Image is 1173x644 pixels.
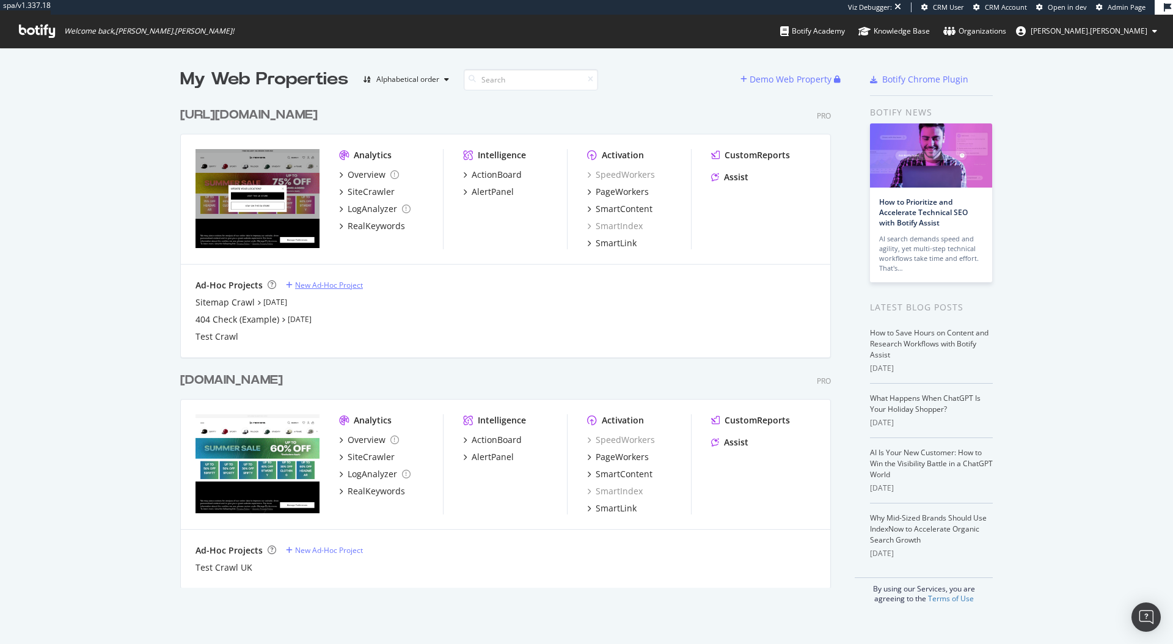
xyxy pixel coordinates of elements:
div: AlertPanel [472,451,514,463]
a: Why Mid-Sized Brands Should Use IndexNow to Accelerate Organic Search Growth [870,513,987,545]
div: Viz Debugger: [848,2,892,12]
a: SmartContent [587,203,652,215]
a: [URL][DOMAIN_NAME] [180,106,323,124]
a: ActionBoard [463,169,522,181]
a: SmartLink [587,502,637,514]
div: Activation [602,414,644,426]
a: SmartIndex [587,220,643,232]
span: jason.weddle [1031,26,1147,36]
a: RealKeywords [339,220,405,232]
div: RealKeywords [348,485,405,497]
div: Overview [348,169,386,181]
a: PageWorkers [587,186,649,198]
a: Open in dev [1036,2,1087,12]
div: SmartContent [596,203,652,215]
a: RealKeywords [339,485,405,497]
div: Alphabetical order [376,76,439,83]
div: ActionBoard [472,434,522,446]
a: CustomReports [711,149,790,161]
span: Admin Page [1108,2,1146,12]
div: [DATE] [870,548,993,559]
a: SmartLink [587,237,637,249]
a: Botify Chrome Plugin [870,73,968,86]
span: CRM Account [985,2,1027,12]
a: New Ad-Hoc Project [286,280,363,290]
a: Test Crawl [195,331,238,343]
a: [DATE] [263,297,287,307]
div: CustomReports [725,149,790,161]
img: How to Prioritize and Accelerate Technical SEO with Botify Assist [870,123,992,188]
div: Open Intercom Messenger [1131,602,1161,632]
a: SmartIndex [587,485,643,497]
div: Assist [724,436,748,448]
div: [URL][DOMAIN_NAME] [180,106,318,124]
div: Organizations [943,25,1006,37]
div: Knowledge Base [858,25,930,37]
a: Sitemap Crawl [195,296,255,309]
div: RealKeywords [348,220,405,232]
a: Botify Academy [780,15,845,48]
a: CRM User [921,2,964,12]
div: LogAnalyzer [348,468,397,480]
button: Demo Web Property [740,70,834,89]
div: Ad-Hoc Projects [195,544,263,557]
a: SpeedWorkers [587,169,655,181]
div: SmartLink [596,502,637,514]
a: AlertPanel [463,186,514,198]
div: Pro [817,376,831,386]
div: Latest Blog Posts [870,301,993,314]
div: Botify Academy [780,25,845,37]
div: Assist [724,171,748,183]
img: www.neweracap.co.uk [195,414,320,513]
div: Botify news [870,106,993,119]
a: Organizations [943,15,1006,48]
a: AI Is Your New Customer: How to Win the Visibility Battle in a ChatGPT World [870,447,993,480]
div: SmartContent [596,468,652,480]
div: Demo Web Property [750,73,831,86]
button: Alphabetical order [358,70,454,89]
a: How to Prioritize and Accelerate Technical SEO with Botify Assist [879,197,968,228]
a: AlertPanel [463,451,514,463]
div: Intelligence [478,149,526,161]
a: PageWorkers [587,451,649,463]
div: SmartLink [596,237,637,249]
a: LogAnalyzer [339,203,411,215]
div: [DOMAIN_NAME] [180,371,283,389]
a: Admin Page [1096,2,1146,12]
a: ActionBoard [463,434,522,446]
a: Assist [711,171,748,183]
a: How to Save Hours on Content and Research Workflows with Botify Assist [870,327,988,360]
div: Analytics [354,149,392,161]
a: Overview [339,434,399,446]
div: Botify Chrome Plugin [882,73,968,86]
input: Search [464,69,598,90]
a: Overview [339,169,399,181]
div: By using our Services, you are agreeing to the [855,577,993,604]
div: Ad-Hoc Projects [195,279,263,291]
div: PageWorkers [596,451,649,463]
a: 404 Check (Example) [195,313,279,326]
div: My Web Properties [180,67,348,92]
div: SiteCrawler [348,451,395,463]
span: Welcome back, [PERSON_NAME].[PERSON_NAME] ! [64,26,234,36]
div: Activation [602,149,644,161]
div: [DATE] [870,363,993,374]
a: SpeedWorkers [587,434,655,446]
a: CRM Account [973,2,1027,12]
img: https://www.neweracap.eu [195,149,320,248]
div: Pro [817,111,831,121]
a: Terms of Use [928,593,974,604]
a: Demo Web Property [740,74,834,84]
div: PageWorkers [596,186,649,198]
a: SiteCrawler [339,186,395,198]
div: ActionBoard [472,169,522,181]
a: What Happens When ChatGPT Is Your Holiday Shopper? [870,393,981,414]
button: [PERSON_NAME].[PERSON_NAME] [1006,21,1167,41]
div: AlertPanel [472,186,514,198]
